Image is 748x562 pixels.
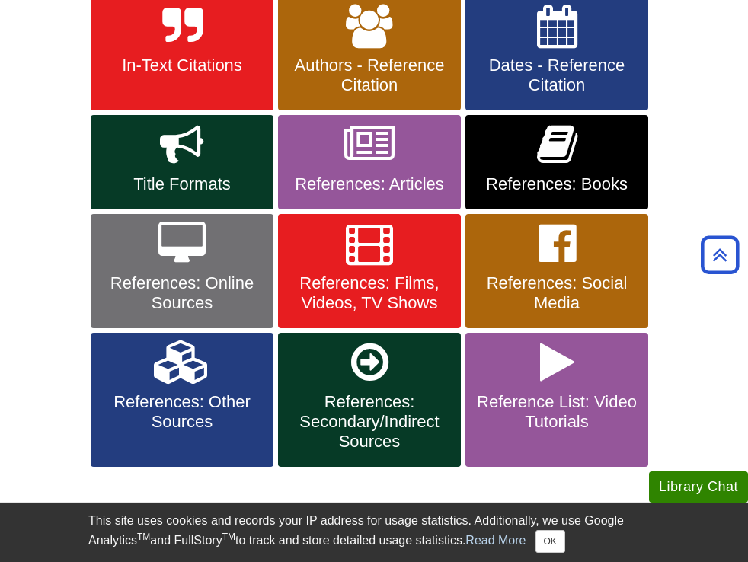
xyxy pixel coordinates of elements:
a: References: Books [465,115,648,209]
span: References: Films, Videos, TV Shows [289,273,449,313]
span: Reference List: Video Tutorials [477,392,637,432]
span: References: Secondary/Indirect Sources [289,392,449,452]
span: Title Formats [102,174,262,194]
span: In-Text Citations [102,56,262,75]
a: Back to Top [695,244,744,265]
span: References: Other Sources [102,392,262,432]
a: References: Online Sources [91,214,273,328]
a: References: Other Sources [91,333,273,467]
a: Read More [465,534,526,547]
span: References: Social Media [477,273,637,313]
button: Close [535,530,565,553]
span: References: Online Sources [102,273,262,313]
span: References: Articles [289,174,449,194]
sup: TM [222,532,235,542]
a: References: Films, Videos, TV Shows [278,214,461,328]
a: Reference List: Video Tutorials [465,333,648,467]
button: Library Chat [649,471,748,503]
a: References: Social Media [465,214,648,328]
a: References: Secondary/Indirect Sources [278,333,461,467]
span: Authors - Reference Citation [289,56,449,95]
span: Dates - Reference Citation [477,56,637,95]
div: This site uses cookies and records your IP address for usage statistics. Additionally, we use Goo... [88,512,660,553]
a: Title Formats [91,115,273,209]
caption: In-Text Citation vs. Reference List Citation (See for more information) [88,500,660,556]
a: References: Articles [278,115,461,209]
span: References: Books [477,174,637,194]
sup: TM [137,532,150,542]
